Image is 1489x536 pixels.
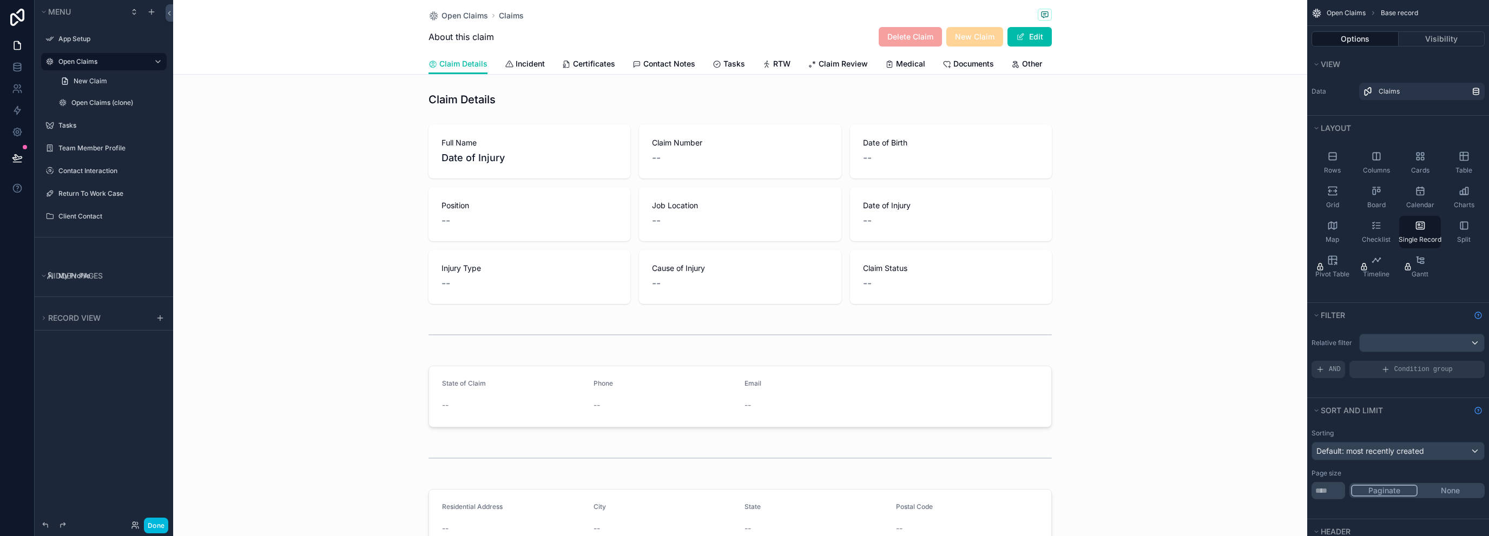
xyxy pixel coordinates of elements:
span: RTW [773,58,790,69]
button: None [1418,485,1483,497]
button: Filter [1312,308,1470,323]
span: Layout [1321,123,1351,133]
button: Default: most recently created [1312,442,1485,460]
label: Data [1312,87,1355,96]
a: Documents [943,54,994,76]
span: Claim Review [819,58,868,69]
button: Timeline [1355,250,1397,283]
a: Tasks [713,54,745,76]
a: Medical [885,54,925,76]
span: AND [1329,365,1341,374]
span: Certificates [573,58,615,69]
label: Return To Work Case [58,189,160,198]
a: Open Claims [429,10,488,21]
span: About this claim [429,30,494,43]
span: Default: most recently created [1316,446,1424,455]
a: New Claim [54,72,167,90]
button: Visibility [1399,31,1485,47]
span: Board [1367,201,1386,209]
button: Pivot Table [1312,250,1353,283]
label: Contact Interaction [58,167,160,175]
span: Claims [1379,87,1400,96]
button: Options [1312,31,1399,47]
label: My Profile [58,272,160,280]
span: Filter [1321,310,1345,320]
button: Done [144,518,168,533]
a: Claim Details [429,54,487,75]
span: Other [1022,58,1042,69]
button: Table [1443,147,1485,179]
button: View [1312,57,1478,72]
span: Contact Notes [643,58,695,69]
span: Split [1457,235,1471,244]
button: Sort And Limit [1312,403,1470,418]
span: New Claim [74,77,107,85]
span: Columns [1363,166,1390,175]
button: Map [1312,216,1353,248]
span: Pivot Table [1315,270,1349,279]
a: Contact Notes [633,54,695,76]
button: Record view [39,310,149,326]
span: Timeline [1363,270,1389,279]
span: Incident [516,58,545,69]
a: Other [1011,54,1042,76]
button: Gantt [1399,250,1441,283]
span: Cards [1411,166,1429,175]
span: Condition group [1394,365,1453,374]
a: Incident [505,54,545,76]
label: Sorting [1312,429,1334,438]
label: Relative filter [1312,339,1355,347]
span: Single Record [1399,235,1441,244]
button: Menu [39,4,123,19]
a: Claims [499,10,524,21]
span: Tasks [723,58,745,69]
span: Charts [1454,201,1474,209]
button: Calendar [1399,181,1441,214]
span: View [1321,59,1340,69]
span: Medical [896,58,925,69]
a: Claims [1359,83,1485,100]
a: Certificates [562,54,615,76]
button: Single Record [1399,216,1441,248]
a: App Setup [58,35,160,43]
span: Open Claims [1327,9,1366,17]
span: Grid [1326,201,1339,209]
svg: Show help information [1474,311,1483,320]
span: Table [1455,166,1472,175]
label: Open Claims (clone) [71,98,160,107]
button: Board [1355,181,1397,214]
a: Client Contact [58,212,160,221]
button: Cards [1399,147,1441,179]
span: Open Claims [442,10,488,21]
label: Open Claims [58,57,145,66]
span: Map [1326,235,1339,244]
button: Layout [1312,121,1478,136]
button: Columns [1355,147,1397,179]
span: Documents [953,58,994,69]
span: Rows [1324,166,1341,175]
a: RTW [762,54,790,76]
button: Checklist [1355,216,1397,248]
span: Claim Details [439,58,487,69]
span: Sort And Limit [1321,406,1383,415]
span: Menu [48,7,71,16]
span: Base record [1381,9,1418,17]
a: Claim Review [808,54,868,76]
svg: Show help information [1474,406,1483,415]
label: Team Member Profile [58,144,160,153]
button: Split [1443,216,1485,248]
button: Charts [1443,181,1485,214]
button: Paginate [1351,485,1418,497]
label: Tasks [58,121,160,130]
button: Grid [1312,181,1353,214]
label: Page size [1312,469,1341,478]
span: Record view [48,313,101,322]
